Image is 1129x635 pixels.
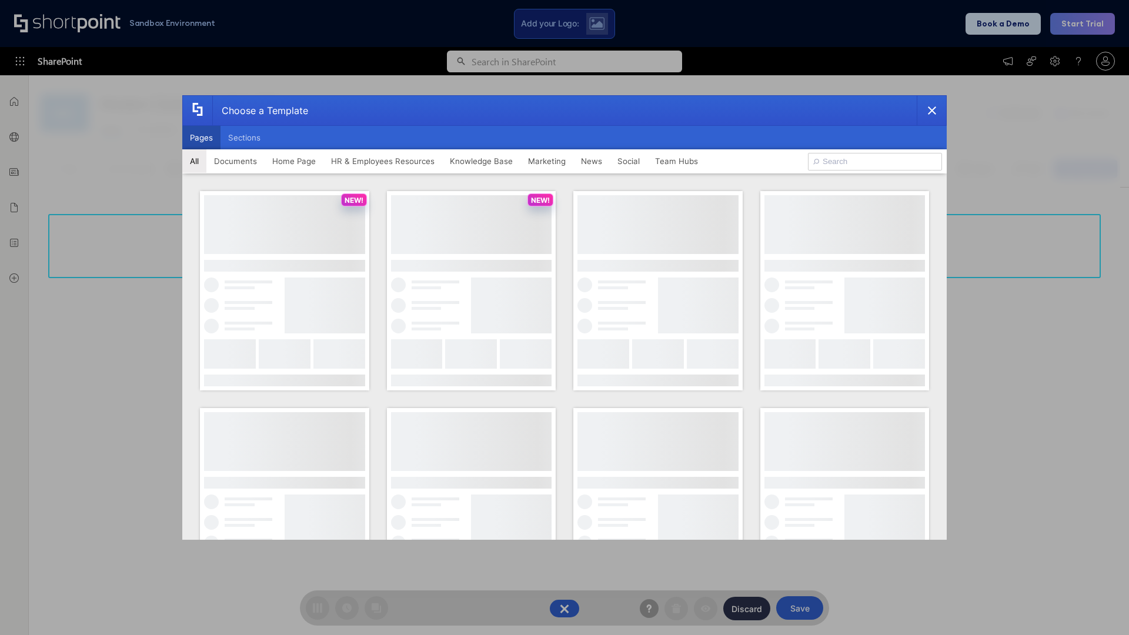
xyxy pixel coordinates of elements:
button: Pages [182,126,221,149]
p: NEW! [345,196,363,205]
p: NEW! [531,196,550,205]
button: Home Page [265,149,323,173]
div: template selector [182,95,947,540]
button: Knowledge Base [442,149,520,173]
div: Choose a Template [212,96,308,125]
iframe: Chat Widget [1070,579,1129,635]
button: Sections [221,126,268,149]
button: Documents [206,149,265,173]
button: Social [610,149,647,173]
button: All [182,149,206,173]
button: Team Hubs [647,149,706,173]
button: Marketing [520,149,573,173]
input: Search [808,153,942,171]
button: HR & Employees Resources [323,149,442,173]
button: News [573,149,610,173]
